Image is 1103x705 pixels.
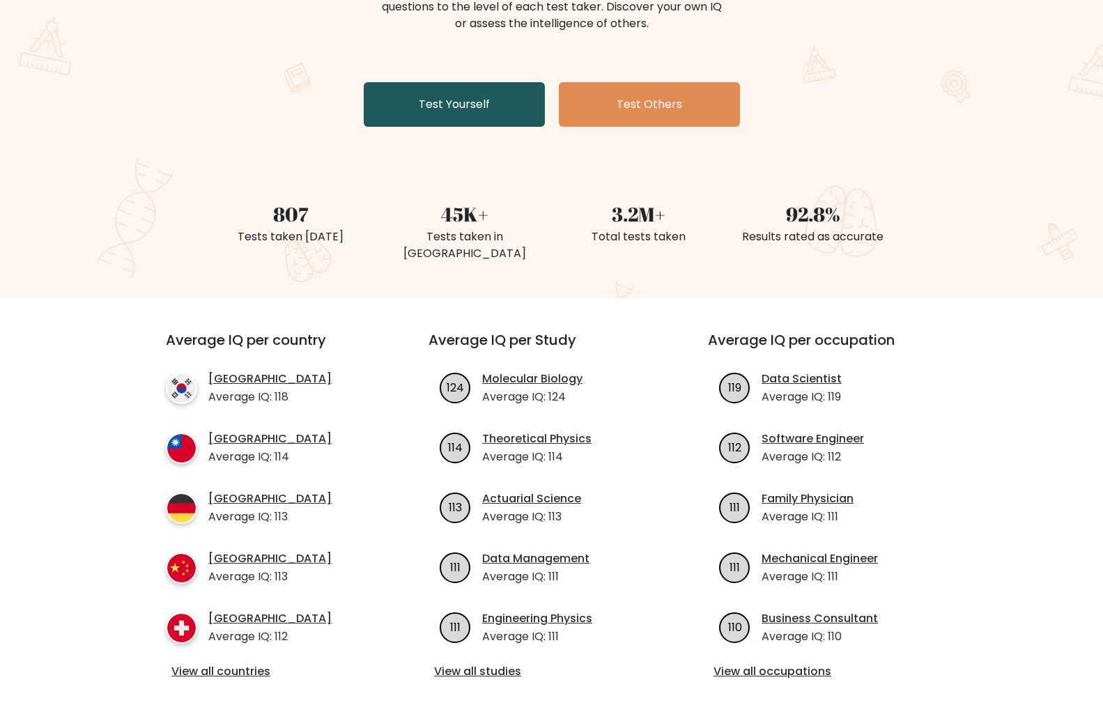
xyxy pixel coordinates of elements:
[208,509,332,525] p: Average IQ: 113
[208,371,332,387] a: [GEOGRAPHIC_DATA]
[482,610,592,627] a: Engineering Physics
[482,509,581,525] p: Average IQ: 113
[166,552,197,584] img: country
[208,628,332,645] p: Average IQ: 112
[762,371,842,387] a: Data Scientist
[730,499,740,515] text: 111
[482,389,583,405] p: Average IQ: 124
[434,663,669,680] a: View all studies
[364,82,545,127] a: Test Yourself
[714,663,948,680] a: View all occupations
[208,490,332,507] a: [GEOGRAPHIC_DATA]
[762,389,842,405] p: Average IQ: 119
[166,373,197,404] img: country
[762,610,878,627] a: Business Consultant
[166,493,197,524] img: country
[762,509,854,525] p: Average IQ: 111
[482,371,583,387] a: Molecular Biology
[386,199,543,228] div: 45K+
[208,449,332,465] p: Average IQ: 114
[166,612,197,644] img: country
[482,628,592,645] p: Average IQ: 111
[728,439,741,455] text: 112
[212,228,369,245] div: Tests taken [DATE]
[448,439,463,455] text: 114
[728,619,742,635] text: 110
[559,82,740,127] a: Test Others
[212,199,369,228] div: 807
[171,663,373,680] a: View all countries
[728,379,741,395] text: 119
[730,559,740,575] text: 111
[208,550,332,567] a: [GEOGRAPHIC_DATA]
[482,568,589,585] p: Average IQ: 111
[708,332,954,365] h3: Average IQ per occupation
[762,431,864,447] a: Software Engineer
[734,228,892,245] div: Results rated as accurate
[482,449,592,465] p: Average IQ: 114
[482,550,589,567] a: Data Management
[482,431,592,447] a: Theoretical Physics
[447,379,464,395] text: 124
[762,449,864,465] p: Average IQ: 112
[208,610,332,627] a: [GEOGRAPHIC_DATA]
[482,490,581,507] a: Actuarial Science
[208,389,332,405] p: Average IQ: 118
[560,228,718,245] div: Total tests taken
[166,332,378,365] h3: Average IQ per country
[166,433,197,464] img: country
[734,199,892,228] div: 92.8%
[208,568,332,585] p: Average IQ: 113
[560,199,718,228] div: 3.2M+
[386,228,543,262] div: Tests taken in [GEOGRAPHIC_DATA]
[450,619,461,635] text: 111
[449,499,462,515] text: 113
[208,431,332,447] a: [GEOGRAPHIC_DATA]
[450,559,461,575] text: 111
[762,568,878,585] p: Average IQ: 111
[762,628,878,645] p: Average IQ: 110
[762,550,878,567] a: Mechanical Engineer
[762,490,854,507] a: Family Physician
[429,332,674,365] h3: Average IQ per Study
